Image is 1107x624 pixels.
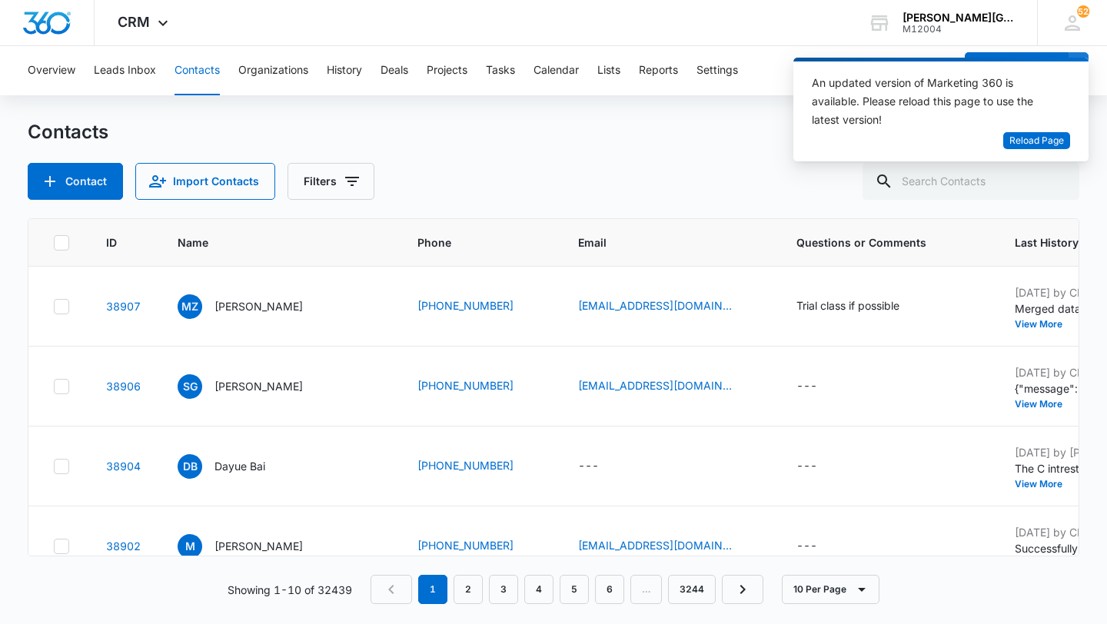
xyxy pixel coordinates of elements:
[327,46,362,95] button: History
[418,575,447,604] em: 1
[578,537,760,556] div: Email - marosaeedi@yahoo.com - Select to Edit Field
[1015,320,1073,329] button: View More
[796,234,978,251] span: Questions or Comments
[417,457,514,473] a: [PHONE_NUMBER]
[524,575,553,604] a: Page 4
[578,297,732,314] a: [EMAIL_ADDRESS][DOMAIN_NAME]
[1077,5,1089,18] span: 52
[782,575,879,604] button: 10 Per Page
[106,380,141,393] a: Navigate to contact details page for Suprita Ganesh
[417,537,541,556] div: Phone - +12103248414 - Select to Edit Field
[417,377,514,393] a: [PHONE_NUMBER]
[28,163,123,200] button: Add Contact
[214,378,303,394] p: [PERSON_NAME]
[796,537,845,556] div: Questions or Comments - - Select to Edit Field
[578,537,732,553] a: [EMAIL_ADDRESS][DOMAIN_NAME]
[417,457,541,476] div: Phone - 9495016775 - Select to Edit Field
[178,454,202,479] span: DB
[94,46,156,95] button: Leads Inbox
[796,537,817,556] div: ---
[796,457,845,476] div: Questions or Comments - - Select to Edit Field
[175,46,220,95] button: Contacts
[560,575,589,604] a: Page 5
[489,575,518,604] a: Page 3
[1015,400,1073,409] button: View More
[106,539,141,553] a: Navigate to contact details page for Mariam
[812,74,1052,129] div: An updated version of Marketing 360 is available. Please reload this page to use the latest version!
[1015,480,1073,489] button: View More
[178,534,202,559] span: M
[1077,5,1089,18] div: notifications count
[796,457,817,476] div: ---
[595,575,624,604] a: Page 6
[534,46,579,95] button: Calendar
[597,46,620,95] button: Lists
[639,46,678,95] button: Reports
[486,46,515,95] button: Tasks
[178,534,331,559] div: Name - Mariam - Select to Edit Field
[578,377,760,396] div: Email - supritag.05@gmail.com - Select to Edit Field
[1009,134,1064,148] span: Reload Page
[135,163,275,200] button: Import Contacts
[178,234,358,251] span: Name
[371,575,763,604] nav: Pagination
[668,575,716,604] a: Page 3244
[238,46,308,95] button: Organizations
[417,377,541,396] div: Phone - +16179032199 - Select to Edit Field
[417,297,541,316] div: Phone - 6503025395 - Select to Edit Field
[381,46,408,95] button: Deals
[796,377,845,396] div: Questions or Comments - - Select to Edit Field
[178,374,331,399] div: Name - Suprita Ganesh - Select to Edit Field
[796,297,927,316] div: Questions or Comments - Trial class if possible - Select to Edit Field
[578,457,627,476] div: Email - - Select to Edit Field
[903,24,1015,35] div: account id
[288,163,374,200] button: Filters
[417,234,519,251] span: Phone
[214,458,265,474] p: Dayue Bai
[214,298,303,314] p: [PERSON_NAME]
[578,377,732,393] a: [EMAIL_ADDRESS][DOMAIN_NAME]
[696,46,738,95] button: Settings
[178,454,293,479] div: Name - Dayue Bai - Select to Edit Field
[178,294,202,319] span: MZ
[454,575,483,604] a: Page 2
[106,234,118,251] span: ID
[118,14,150,30] span: CRM
[796,297,899,314] div: Trial class if possible
[796,377,817,396] div: ---
[228,582,352,598] p: Showing 1-10 of 32439
[722,575,763,604] a: Next Page
[178,374,202,399] span: SG
[106,300,141,313] a: Navigate to contact details page for Meilin Zhu
[863,163,1079,200] input: Search Contacts
[214,538,303,554] p: [PERSON_NAME]
[417,297,514,314] a: [PHONE_NUMBER]
[106,460,141,473] a: Navigate to contact details page for Dayue Bai
[965,52,1069,89] button: Add Contact
[28,46,75,95] button: Overview
[578,457,599,476] div: ---
[578,297,760,316] div: Email - shanshan.gong2020@gmail.com - Select to Edit Field
[1003,132,1070,150] button: Reload Page
[427,46,467,95] button: Projects
[417,537,514,553] a: [PHONE_NUMBER]
[178,294,331,319] div: Name - Meilin Zhu - Select to Edit Field
[28,121,108,144] h1: Contacts
[903,12,1015,24] div: account name
[578,234,737,251] span: Email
